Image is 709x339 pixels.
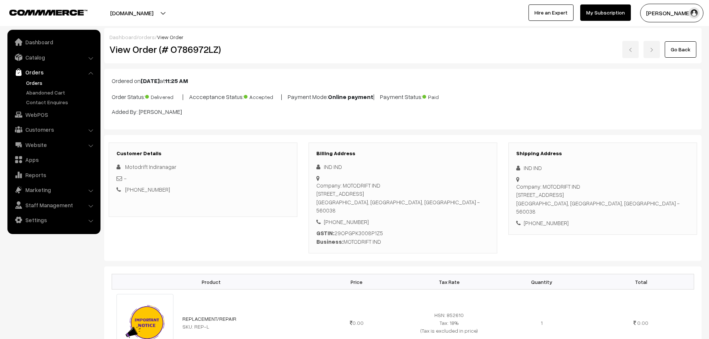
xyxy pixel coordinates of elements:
[665,41,696,58] a: Go Back
[145,91,182,101] span: Delivered
[84,4,179,22] button: [DOMAIN_NAME]
[9,198,98,212] a: Staff Management
[316,218,489,226] div: [PHONE_NUMBER]
[9,213,98,227] a: Settings
[116,150,290,157] h3: Customer Details
[316,229,489,246] div: 29OPGPK3008P1Z5 MOTODRIFT IND
[125,163,176,170] span: Motodrift Indiranagar
[580,4,631,21] a: My Subscription
[516,164,689,172] div: IND IND
[112,107,694,116] p: Added By: [PERSON_NAME]
[588,274,694,290] th: Total
[9,153,98,166] a: Apps
[24,79,98,87] a: Orders
[9,51,98,64] a: Catalog
[541,320,543,326] span: 1
[9,65,98,79] a: Orders
[310,274,403,290] th: Price
[109,33,696,41] div: / /
[316,150,489,157] h3: Billing Address
[182,323,306,330] div: SKU: REP-L
[316,181,489,215] div: Company: MOTODRIFT IND [STREET_ADDRESS] [GEOGRAPHIC_DATA], [GEOGRAPHIC_DATA], [GEOGRAPHIC_DATA] -...
[316,163,489,171] div: IND IND
[165,77,188,84] b: 11:25 AM
[9,7,74,16] a: COMMMERCE
[182,316,236,322] a: REPLACEMENT/REPAIR
[495,274,588,290] th: Quantity
[157,34,183,40] span: View Order
[689,7,700,19] img: user
[9,123,98,136] a: Customers
[316,238,344,245] b: Business:
[112,91,694,101] p: Order Status: | Accceptance Status: | Payment Mode: | Payment Status:
[516,219,689,227] div: [PHONE_NUMBER]
[516,182,689,216] div: Company: MOTODRIFT IND [STREET_ADDRESS] [GEOGRAPHIC_DATA], [GEOGRAPHIC_DATA], [GEOGRAPHIC_DATA] -...
[328,93,373,100] b: Online payment
[112,274,310,290] th: Product
[640,4,703,22] button: [PERSON_NAME]
[109,34,137,40] a: Dashboard
[112,76,694,85] p: Ordered on at
[9,108,98,121] a: WebPOS
[9,183,98,196] a: Marketing
[421,312,478,334] span: HSN: 852610 Tax: 18% (Tax is excluded in price)
[24,98,98,106] a: Contact Enquires
[422,91,460,101] span: Paid
[316,230,334,236] b: GSTIN:
[350,320,364,326] span: 0.00
[125,186,170,193] a: [PHONE_NUMBER]
[109,44,298,55] h2: View Order (# O786972LZ)
[528,4,574,21] a: Hire an Expert
[141,77,160,84] b: [DATE]
[9,35,98,49] a: Dashboard
[516,150,689,157] h3: Shipping Address
[9,168,98,182] a: Reports
[24,89,98,96] a: Abandoned Cart
[403,274,495,290] th: Tax Rate
[9,138,98,151] a: Website
[9,10,87,15] img: COMMMERCE
[637,320,648,326] span: 0.00
[138,34,155,40] a: orders
[244,91,281,101] span: Accepted
[116,174,290,183] div: -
